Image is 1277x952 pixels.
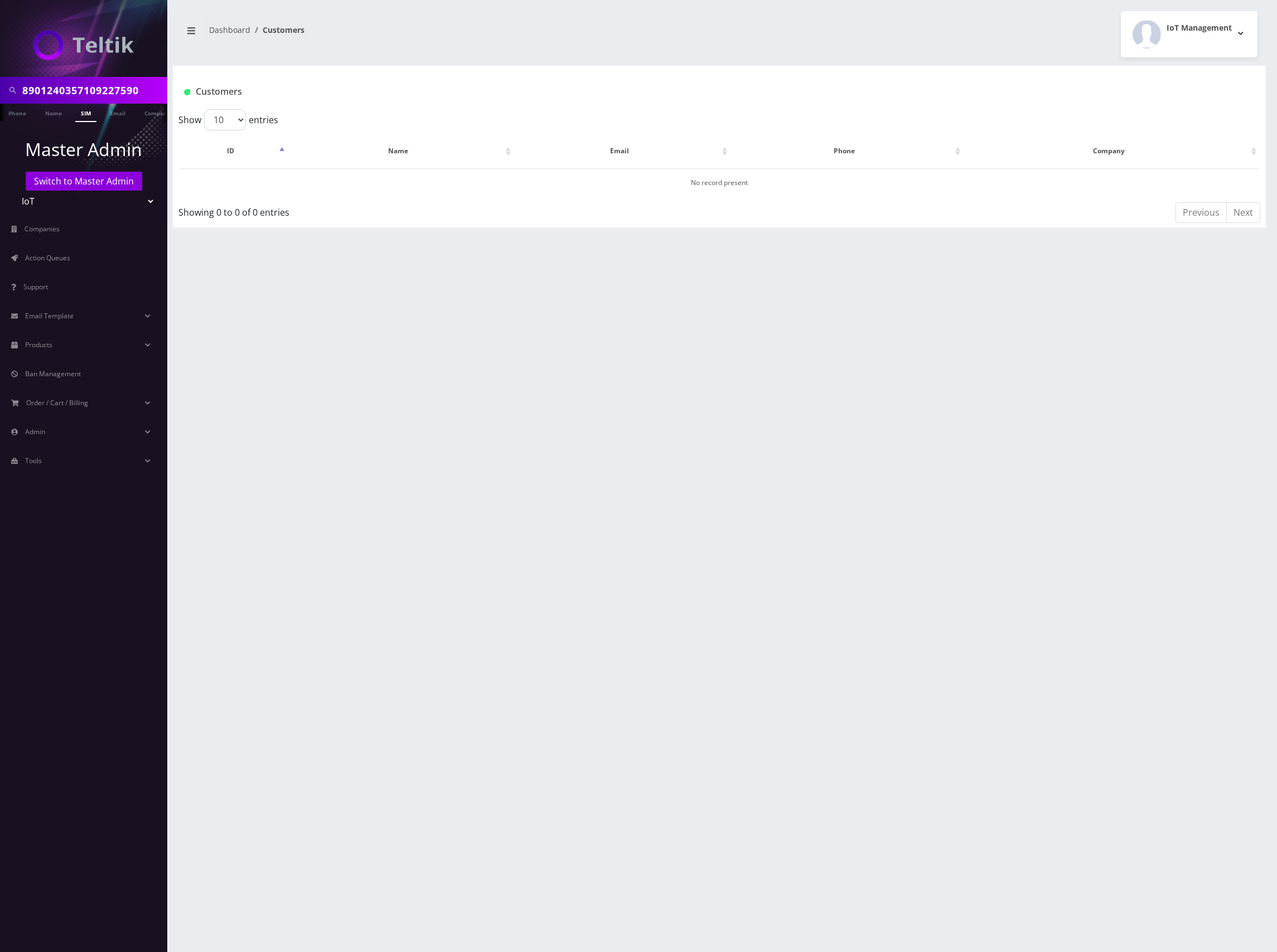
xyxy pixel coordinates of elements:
a: Name [40,104,67,121]
img: IoT [33,30,134,60]
span: Tools [25,456,42,465]
a: Dashboard [209,25,250,35]
a: Next [1226,202,1260,223]
select: Showentries [204,109,246,130]
a: Company [139,104,176,121]
span: Ban Management [25,369,81,378]
th: Phone: activate to sort column ascending [731,135,963,167]
span: Admin [25,427,45,436]
h2: IoT Management [1167,23,1232,33]
a: Previous [1176,202,1227,223]
li: Customers [250,24,304,36]
button: IoT Management [1121,11,1257,57]
label: Show entries [178,109,278,130]
h1: Customers [184,86,1073,97]
span: Support [23,282,48,292]
span: Email Template [25,311,74,320]
span: Action Queues [25,253,70,263]
th: Email: activate to sort column ascending [515,135,730,167]
a: Switch to Master Admin [26,172,142,191]
th: ID: activate to sort column descending [180,135,287,167]
td: No record present [180,168,1259,197]
span: Products [25,340,52,349]
a: Email [104,104,131,121]
span: Order / Cart / Billing [26,398,88,407]
div: Showing 0 to 0 of 0 entries [178,201,621,219]
th: Name: activate to sort column ascending [288,135,514,167]
nav: breadcrumb [181,18,711,50]
span: Companies [25,224,60,234]
a: Phone [3,104,32,121]
input: Search in Company [22,80,165,101]
th: Company: activate to sort column ascending [964,135,1259,167]
a: SIM [75,104,96,122]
